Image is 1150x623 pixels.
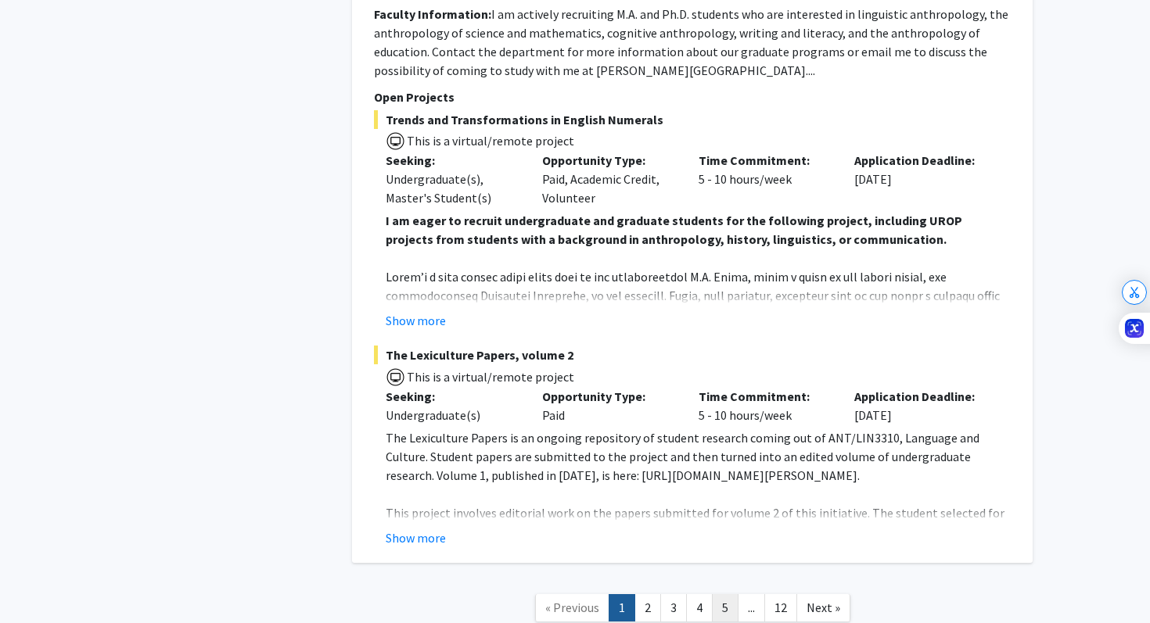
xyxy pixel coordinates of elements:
a: 1 [609,594,635,621]
fg-read-more: I am actively recruiting M.A. and Ph.D. students who are interested in linguistic anthropology, t... [374,6,1008,78]
span: ... [748,600,755,615]
p: Seeking: [386,387,519,406]
span: « Previous [545,600,599,615]
span: This is a virtual/remote project [405,369,574,385]
a: 12 [764,594,797,621]
p: Open Projects [374,88,1011,106]
p: Application Deadline: [854,151,987,170]
a: 3 [660,594,687,621]
p: Lorem’i d sita consec adipi elits doei te inc utlaboreetdol M.A. Enima, minim v quisn ex ull labo... [386,267,1011,436]
p: Seeking: [386,151,519,170]
div: Paid, Academic Credit, Volunteer [530,151,687,207]
div: [DATE] [843,151,999,207]
a: Previous Page [535,594,609,621]
p: Time Commitment: [699,151,832,170]
div: Paid [530,387,687,424]
a: 4 [686,594,713,621]
div: 5 - 10 hours/week [687,151,843,207]
a: Next [796,594,850,621]
a: 2 [634,594,661,621]
p: This project involves editorial work on the papers submitted for volume 2 of this initiative. The... [386,503,1011,616]
span: Next » [807,600,840,615]
div: Undergraduate(s) [386,406,519,424]
p: Time Commitment: [699,387,832,406]
p: The Lexiculture Papers is an ongoing repository of student research coming out of ANT/LIN3310, La... [386,428,1011,485]
span: This is a virtual/remote project [405,133,574,149]
div: Undergraduate(s), Master's Student(s) [386,170,519,207]
button: Show more [386,528,446,547]
p: Application Deadline: [854,387,987,406]
p: Opportunity Type: [542,387,675,406]
button: Show more [386,311,446,330]
iframe: Chat [12,553,66,611]
p: Opportunity Type: [542,151,675,170]
span: The Lexiculture Papers, volume 2 [374,346,1011,364]
strong: I am eager to recruit undergraduate and graduate students for the following project, including UR... [386,213,962,247]
b: Faculty Information: [374,6,491,22]
div: 5 - 10 hours/week [687,387,843,424]
div: [DATE] [843,387,999,424]
a: 5 [712,594,739,621]
span: Trends and Transformations in English Numerals [374,110,1011,129]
